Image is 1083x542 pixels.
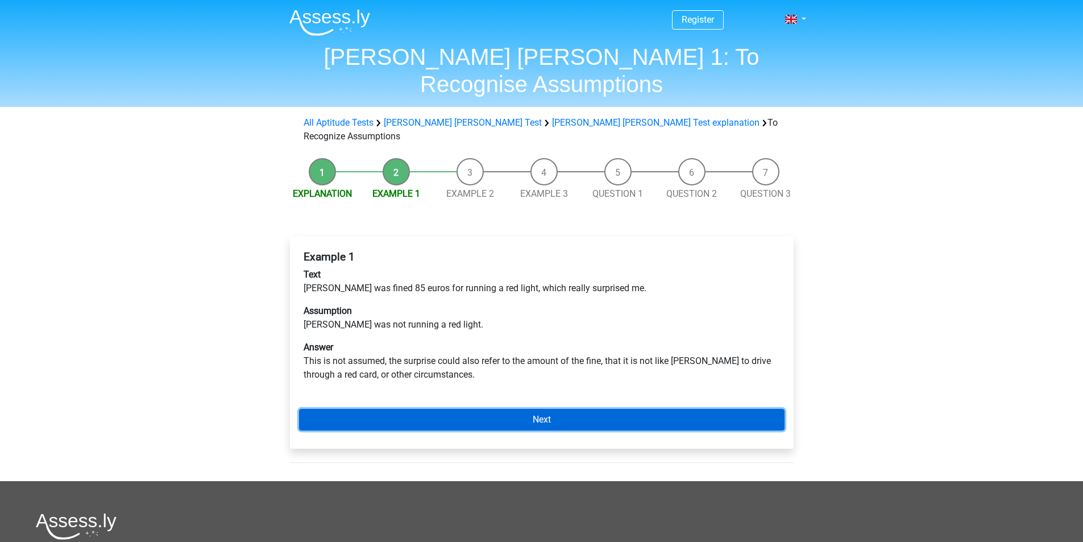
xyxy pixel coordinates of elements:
[740,188,791,199] a: Question 3
[280,43,803,98] h1: [PERSON_NAME] [PERSON_NAME] 1: To Recognise Assumptions
[384,117,542,128] a: [PERSON_NAME] [PERSON_NAME] Test
[372,188,420,199] a: Example 1
[304,305,352,316] b: Assumption
[666,188,717,199] a: Question 2
[304,304,780,332] p: [PERSON_NAME] was not running a red light.
[304,341,780,382] p: This is not assumed, the surprise could also refer to the amount of the fine, that it is not like...
[304,342,333,353] b: Answer
[293,188,352,199] a: Explanation
[299,409,785,431] a: Next
[304,250,355,263] b: Example 1
[304,117,374,128] a: All Aptitude Tests
[36,513,117,540] img: Assessly logo
[304,268,780,295] p: [PERSON_NAME] was fined 85 euros for running a red light, which really surprised me.
[446,188,494,199] a: Example 2
[520,188,568,199] a: Example 3
[289,9,370,36] img: Assessly
[299,116,785,143] div: To Recognize Assumptions
[682,14,714,25] a: Register
[304,269,321,280] b: Text
[552,117,760,128] a: [PERSON_NAME] [PERSON_NAME] Test explanation
[592,188,643,199] a: Question 1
